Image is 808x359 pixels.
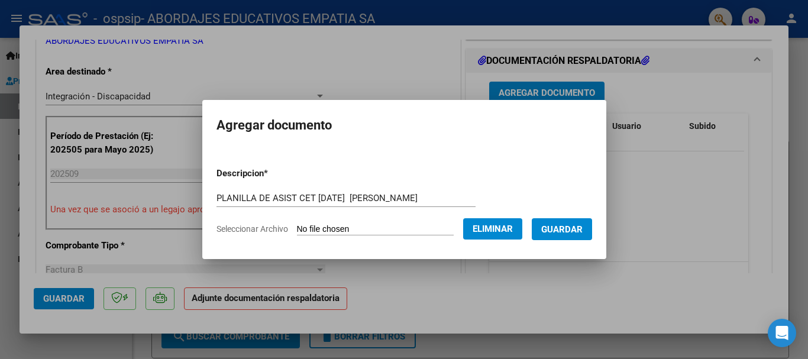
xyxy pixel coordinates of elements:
span: Guardar [541,224,583,235]
span: Seleccionar Archivo [216,224,288,234]
button: Guardar [532,218,592,240]
h2: Agregar documento [216,114,592,137]
span: Eliminar [473,224,513,234]
button: Eliminar [463,218,522,240]
p: Descripcion [216,167,329,180]
div: Open Intercom Messenger [768,319,796,347]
